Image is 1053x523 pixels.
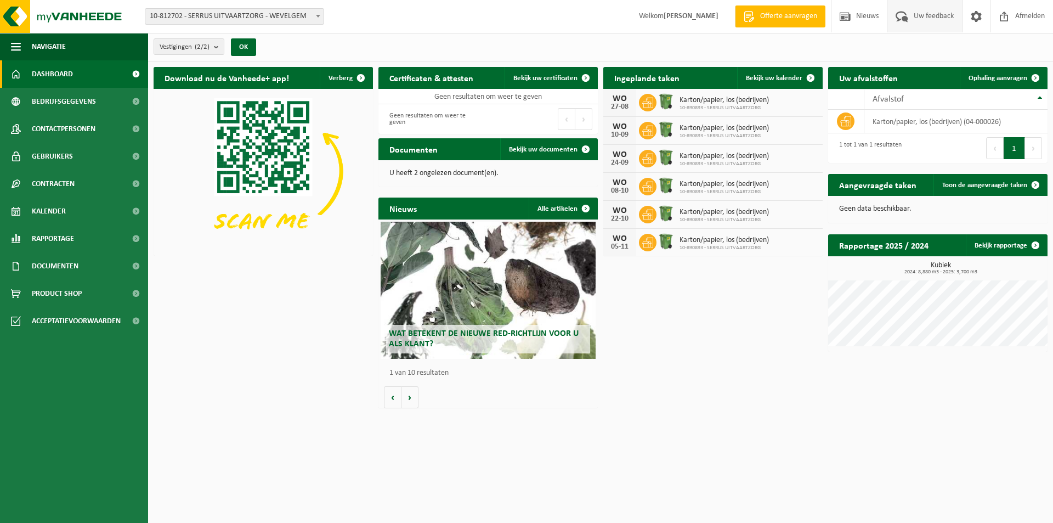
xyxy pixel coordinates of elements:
span: Ophaling aanvragen [969,75,1027,82]
a: Bekijk uw certificaten [505,67,597,89]
span: 10-812702 - SERRUS UITVAARTZORG - WEVELGEM [145,9,324,24]
img: WB-0370-HPE-GN-50 [656,232,675,251]
span: 2024: 8,880 m3 - 2025: 3,700 m3 [834,269,1048,275]
a: Alle artikelen [529,198,597,220]
button: Volgende [401,386,418,408]
a: Bekijk rapportage [966,234,1046,256]
span: 10-890893 - SERRUS UITVAARTZORG [680,161,769,167]
a: Bekijk uw kalender [737,67,822,89]
h2: Certificaten & attesten [378,67,484,88]
div: Geen resultaten om weer te geven [384,107,483,131]
span: Bedrijfsgegevens [32,88,96,115]
span: Rapportage [32,225,74,252]
h3: Kubiek [834,262,1048,275]
img: WB-0370-HPE-GN-50 [656,92,675,111]
span: Offerte aanvragen [757,11,820,22]
div: 1 tot 1 van 1 resultaten [834,136,902,160]
div: WO [609,234,631,243]
span: 10-890893 - SERRUS UITVAARTZORG [680,133,769,139]
button: Next [575,108,592,130]
span: Afvalstof [873,95,904,104]
span: 10-890893 - SERRUS UITVAARTZORG [680,189,769,195]
span: 10-890893 - SERRUS UITVAARTZORG [680,245,769,251]
button: 1 [1004,137,1025,159]
span: Bekijk uw documenten [509,146,578,153]
button: Previous [986,137,1004,159]
h2: Nieuws [378,198,428,219]
span: Karton/papier, los (bedrijven) [680,96,769,105]
a: Ophaling aanvragen [960,67,1046,89]
h2: Download nu de Vanheede+ app! [154,67,300,88]
span: Acceptatievoorwaarden [32,307,121,335]
span: Karton/papier, los (bedrijven) [680,152,769,161]
p: 1 van 10 resultaten [389,369,592,377]
div: 08-10 [609,187,631,195]
span: Vestigingen [160,39,210,55]
div: 10-09 [609,131,631,139]
p: U heeft 2 ongelezen document(en). [389,170,587,177]
count: (2/2) [195,43,210,50]
a: Bekijk uw documenten [500,138,597,160]
span: Navigatie [32,33,66,60]
img: WB-0370-HPE-GN-50 [656,176,675,195]
td: Geen resultaten om weer te geven [378,89,598,104]
div: WO [609,178,631,187]
span: Bekijk uw certificaten [513,75,578,82]
span: Karton/papier, los (bedrijven) [680,180,769,189]
div: 22-10 [609,215,631,223]
span: Karton/papier, los (bedrijven) [680,236,769,245]
span: Bekijk uw kalender [746,75,802,82]
h2: Aangevraagde taken [828,174,927,195]
div: WO [609,206,631,215]
img: Download de VHEPlus App [154,89,373,254]
span: 10-812702 - SERRUS UITVAARTZORG - WEVELGEM [145,8,324,25]
span: Karton/papier, los (bedrijven) [680,124,769,133]
button: Verberg [320,67,372,89]
img: WB-0370-HPE-GN-50 [656,204,675,223]
span: Contactpersonen [32,115,95,143]
span: Contracten [32,170,75,198]
div: 05-11 [609,243,631,251]
span: Product Shop [32,280,82,307]
img: WB-0370-HPE-GN-50 [656,148,675,167]
span: Kalender [32,198,66,225]
a: Toon de aangevraagde taken [933,174,1046,196]
h2: Uw afvalstoffen [828,67,909,88]
p: Geen data beschikbaar. [839,205,1037,213]
button: Previous [558,108,575,130]
span: 10-890893 - SERRUS UITVAARTZORG [680,105,769,111]
span: Gebruikers [32,143,73,170]
div: 27-08 [609,103,631,111]
h2: Ingeplande taken [603,67,690,88]
span: 10-890893 - SERRUS UITVAARTZORG [680,217,769,223]
strong: [PERSON_NAME] [664,12,718,20]
span: Dashboard [32,60,73,88]
button: Vorige [384,386,401,408]
img: WB-0370-HPE-GN-50 [656,120,675,139]
span: Documenten [32,252,78,280]
div: WO [609,94,631,103]
span: Karton/papier, los (bedrijven) [680,208,769,217]
div: WO [609,122,631,131]
a: Wat betekent de nieuwe RED-richtlijn voor u als klant? [381,222,596,359]
button: OK [231,38,256,56]
a: Offerte aanvragen [735,5,825,27]
span: Verberg [329,75,353,82]
button: Next [1025,137,1042,159]
div: 24-09 [609,159,631,167]
td: karton/papier, los (bedrijven) (04-000026) [864,110,1048,133]
span: Toon de aangevraagde taken [942,182,1027,189]
div: WO [609,150,631,159]
h2: Rapportage 2025 / 2024 [828,234,939,256]
h2: Documenten [378,138,449,160]
span: Wat betekent de nieuwe RED-richtlijn voor u als klant? [389,329,579,348]
button: Vestigingen(2/2) [154,38,224,55]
